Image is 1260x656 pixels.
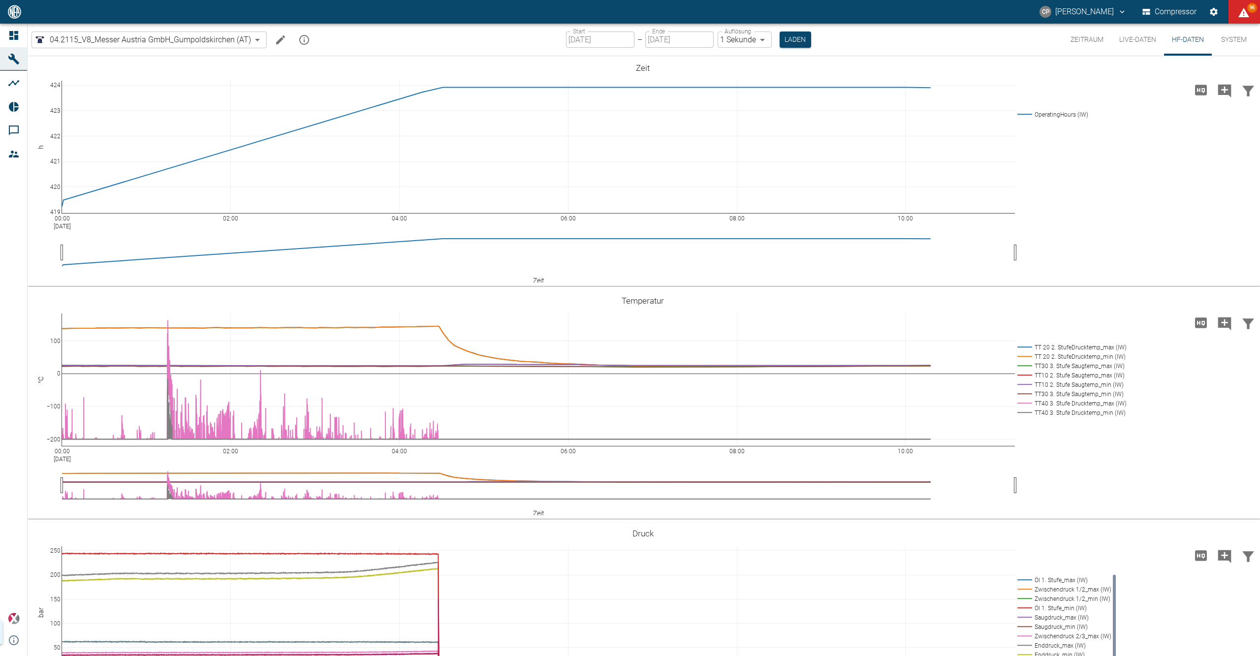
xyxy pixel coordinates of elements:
[1247,3,1257,13] span: 96
[645,31,714,48] input: DD.MM.YYYY
[1213,77,1236,103] button: Kommentar hinzufügen
[50,34,251,45] span: 04.2115_V8_Messer Austria GmbH_Gumpoldskirchen (AT)
[637,34,642,45] p: –
[1189,317,1213,327] span: Hohe Auflösung
[294,30,314,50] button: mission info
[1140,3,1199,21] button: Compressor
[1164,24,1212,56] button: HF-Daten
[7,5,22,18] img: logo
[718,31,772,48] div: 1 Sekunde
[1236,310,1260,336] button: Daten filtern
[1111,24,1164,56] button: Live-Daten
[1063,24,1111,56] button: Zeitraum
[8,613,20,625] img: Xplore Logo
[34,34,251,46] a: 04.2115_V8_Messer Austria GmbH_Gumpoldskirchen (AT)
[652,27,665,35] label: Ende
[1236,77,1260,103] button: Daten filtern
[1212,24,1256,56] button: System
[1189,85,1213,94] span: Hohe Auflösung
[1038,3,1128,21] button: christoph.palm@neuman-esser.com
[1189,550,1213,560] span: Hohe Auflösung
[1213,543,1236,568] button: Kommentar hinzufügen
[1236,543,1260,568] button: Daten filtern
[724,27,751,35] label: Auflösung
[566,31,634,48] input: DD.MM.YYYY
[780,31,811,48] button: Laden
[271,30,290,50] button: Machine bearbeiten
[1205,3,1223,21] button: Einstellungen
[1213,310,1236,336] button: Kommentar hinzufügen
[573,27,585,35] label: Start
[1039,6,1051,18] div: CP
